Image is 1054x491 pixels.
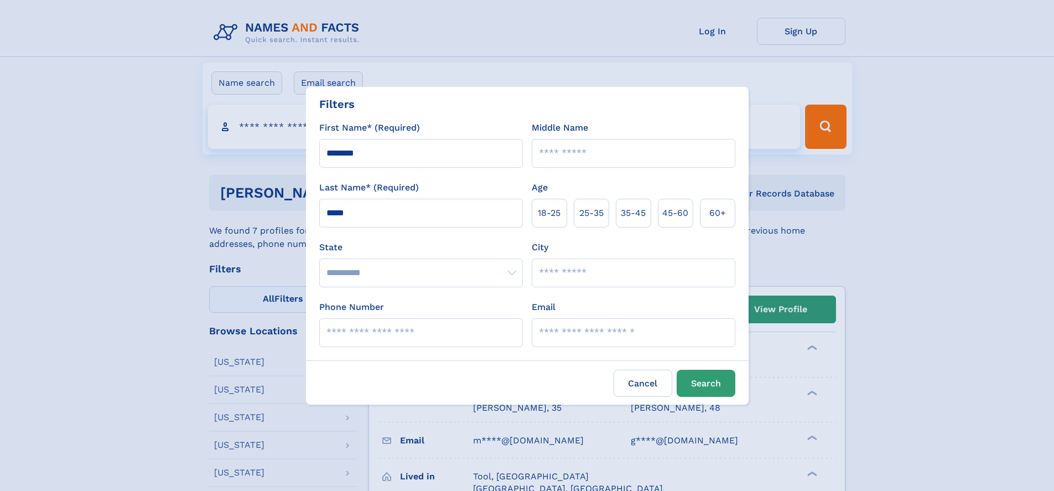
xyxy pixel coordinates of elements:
span: 45‑60 [662,206,688,220]
label: City [532,241,548,254]
button: Search [677,370,735,397]
span: 25‑35 [579,206,604,220]
label: Age [532,181,548,194]
label: Phone Number [319,301,384,314]
label: First Name* (Required) [319,121,420,135]
label: State [319,241,523,254]
span: 18‑25 [538,206,560,220]
span: 60+ [709,206,726,220]
label: Middle Name [532,121,588,135]
label: Last Name* (Required) [319,181,419,194]
span: 35‑45 [621,206,646,220]
label: Email [532,301,555,314]
div: Filters [319,96,355,112]
label: Cancel [614,370,672,397]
